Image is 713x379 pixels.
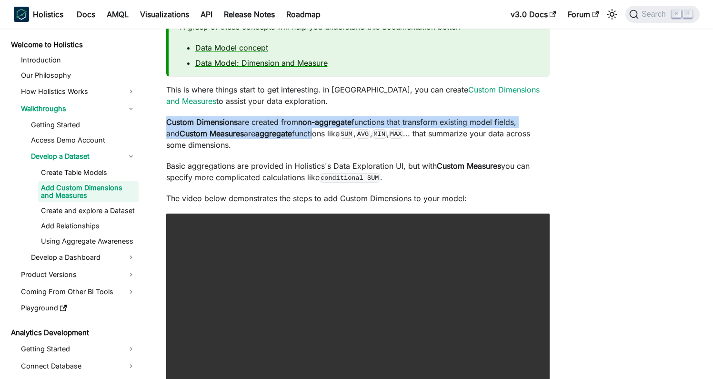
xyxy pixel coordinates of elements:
[180,129,244,138] strong: Custom Measures
[38,219,139,233] a: Add Relationships
[166,193,550,204] p: The video below demonstrates the steps to add Custom Dimensions to your model:
[298,117,351,127] strong: non-aggregate
[356,129,370,139] code: AVG
[625,6,699,23] button: Search (Command+K)
[604,7,620,22] button: Switch between dark and light mode (currently light mode)
[33,9,63,20] b: Holistics
[38,204,139,217] a: Create and explore a Dataset
[389,129,403,139] code: MAX
[683,10,693,18] kbd: K
[134,7,195,22] a: Visualizations
[639,10,672,19] span: Search
[38,235,139,248] a: Using Aggregate Awareness
[18,284,139,299] a: Coming From Other BI Tools
[195,7,218,22] a: API
[166,85,540,106] a: Custom Dimensions and Measures
[18,69,139,82] a: Our Philosophy
[28,118,139,132] a: Getting Started
[18,267,139,282] a: Product Versions
[340,129,354,139] code: SUM
[562,7,604,22] a: Forum
[8,326,139,339] a: Analytics Development
[28,133,139,147] a: Access Demo Account
[218,7,281,22] a: Release Notes
[18,301,139,315] a: Playground
[672,10,681,18] kbd: ⌘
[437,161,501,171] strong: Custom Measures
[166,116,550,151] p: are created from functions that transform existing model fields, and are functions like , , , ......
[18,341,139,357] a: Getting Started
[505,7,562,22] a: v3.0 Docs
[38,181,139,202] a: Add Custom Dimensions and Measures
[4,29,147,379] nav: Docs sidebar
[28,250,139,265] a: Develop a Dashboard
[281,7,326,22] a: Roadmap
[195,58,328,68] a: Data Model: Dimension and Measure
[71,7,101,22] a: Docs
[14,7,63,22] a: HolisticsHolistics
[166,160,550,183] p: Basic aggregations are provided in Holistics's Data Exploration UI, but with you can specify more...
[28,149,139,164] a: Develop a Dataset
[8,38,139,51] a: Welcome to Holistics
[14,7,29,22] img: Holistics
[18,53,139,67] a: Introduction
[372,129,387,139] code: MIN
[255,129,292,138] strong: aggregate
[320,173,381,183] code: conditional SUM
[195,43,268,52] a: Data Model concept
[38,166,139,179] a: Create Table Models
[101,7,134,22] a: AMQL
[166,84,550,107] p: This is where things start to get interesting. in [GEOGRAPHIC_DATA], you can create to assist you...
[18,101,139,116] a: Walkthroughs
[166,117,238,127] strong: Custom Dimensions
[18,359,139,374] a: Connect Database
[18,84,139,99] a: How Holistics Works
